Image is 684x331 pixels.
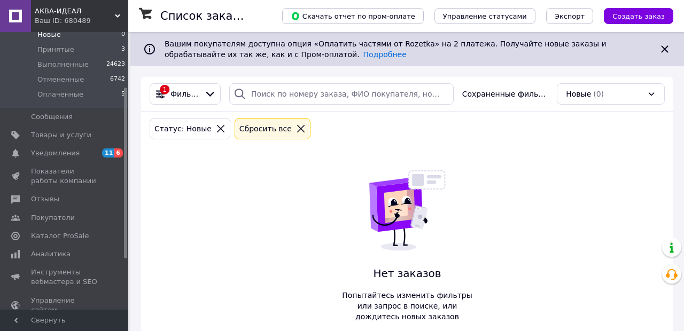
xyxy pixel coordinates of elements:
[106,60,125,69] span: 24623
[31,130,91,140] span: Товары и услуги
[31,167,99,186] span: Показатели работы компании
[152,123,214,135] div: Статус: Новые
[35,6,115,16] span: АКВА-ИДЕАЛ
[229,83,454,105] input: Поиск по номеру заказа, ФИО покупателя, номеру телефона, Email, номеру накладной
[555,12,585,20] span: Экспорт
[434,8,535,24] button: Управление статусами
[121,45,125,54] span: 3
[170,89,200,99] span: Фильтры
[566,89,591,99] span: Новые
[35,16,128,26] div: Ваш ID: 680489
[546,8,593,24] button: Экспорт
[593,11,673,20] a: Создать заказ
[31,267,99,287] span: Инструменты вебмастера и SEO
[37,45,74,54] span: Принятые
[363,50,407,59] a: Подробнее
[31,112,73,122] span: Сообщения
[37,90,83,99] span: Оплаченные
[110,75,125,84] span: 6742
[102,148,114,157] span: 11
[31,296,99,315] span: Управление сайтом
[160,10,252,22] h1: Список заказов
[337,266,478,281] span: Нет заказов
[612,12,665,20] span: Создать заказ
[337,290,478,322] span: Попытайтесь изменить фильтры или запрос в поиске, или дождитесь новых заказов
[121,30,125,40] span: 0
[37,75,84,84] span: Отмененные
[462,89,549,99] span: Сохраненные фильтры:
[31,249,71,259] span: Аналитика
[37,30,61,40] span: Новые
[291,11,415,21] span: Скачать отчет по пром-оплате
[31,148,80,158] span: Уведомления
[31,213,75,223] span: Покупатели
[31,231,89,241] span: Каталог ProSale
[443,12,527,20] span: Управление статусами
[604,8,673,24] button: Создать заказ
[121,90,125,99] span: 5
[237,123,294,135] div: Сбросить все
[165,40,607,59] span: Вашим покупателям доступна опция «Оплатить частями от Rozetka» на 2 платежа. Получайте новые зака...
[114,148,123,157] span: 6
[593,90,604,98] span: (0)
[37,60,89,69] span: Выполненные
[31,194,59,204] span: Отзывы
[282,8,424,24] button: Скачать отчет по пром-оплате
